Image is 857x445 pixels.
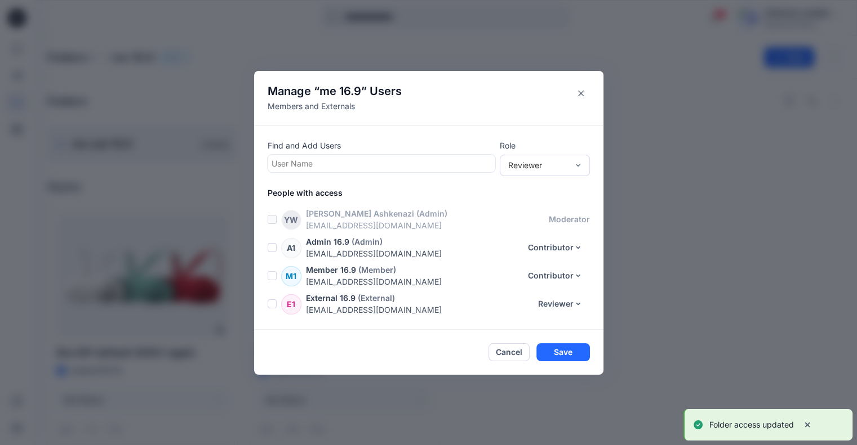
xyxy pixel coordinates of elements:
p: Role [500,140,590,151]
p: (External) [358,292,395,304]
p: moderator [549,213,590,225]
p: Members and Externals [268,100,402,112]
p: Admin 16.9 [306,236,349,248]
button: Cancel [489,343,530,361]
p: Find and Add Users [268,140,495,151]
span: me 16.9 [319,84,361,98]
div: A1 [281,238,301,258]
h4: Manage “ ” Users [268,84,402,98]
p: People with access [268,187,603,199]
p: External 16.9 [306,292,356,304]
button: Close [572,84,590,102]
p: [EMAIL_ADDRESS][DOMAIN_NAME] [306,248,521,259]
p: [EMAIL_ADDRESS][DOMAIN_NAME] [306,304,531,316]
p: [PERSON_NAME] Ashkenazi [306,208,414,219]
p: [EMAIL_ADDRESS][DOMAIN_NAME] [306,219,549,231]
p: Folder access updated [709,418,794,431]
p: (Admin) [352,236,383,248]
div: M1 [281,266,301,286]
div: E1 [281,294,301,314]
p: [EMAIL_ADDRESS][DOMAIN_NAME] [306,276,521,287]
button: Reviewer [531,295,590,313]
p: (Admin) [416,208,447,219]
div: Reviewer [508,159,568,171]
button: Contributor [521,267,590,285]
div: YW [281,210,301,230]
button: Contributor [521,239,590,257]
button: Save [536,343,590,361]
div: Notifications-bottom-right [679,404,857,445]
p: (Member) [358,264,396,276]
p: Member 16.9 [306,264,356,276]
